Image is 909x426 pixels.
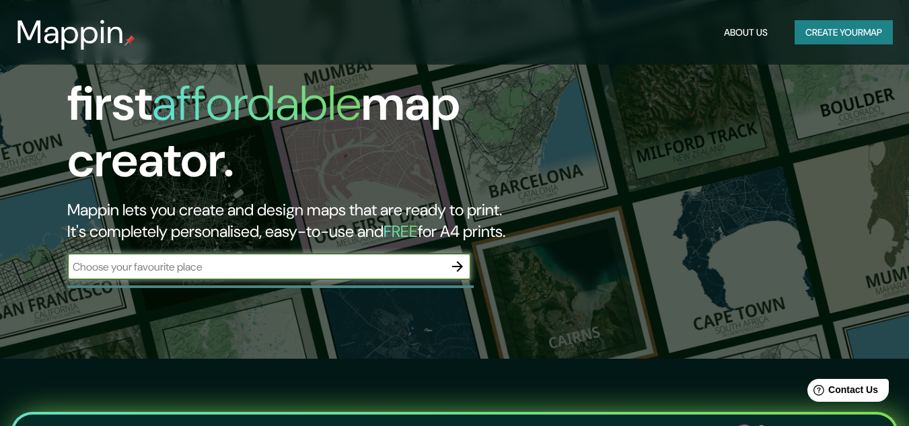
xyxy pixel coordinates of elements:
[16,13,124,51] h3: Mappin
[152,72,361,135] h1: affordable
[719,20,773,45] button: About Us
[67,19,522,199] h1: The first map creator.
[384,221,418,242] h5: FREE
[795,20,893,45] button: Create yourmap
[67,259,444,275] input: Choose your favourite place
[789,374,894,411] iframe: Help widget launcher
[67,199,522,242] h2: Mappin lets you create and design maps that are ready to print. It's completely personalised, eas...
[124,35,135,46] img: mappin-pin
